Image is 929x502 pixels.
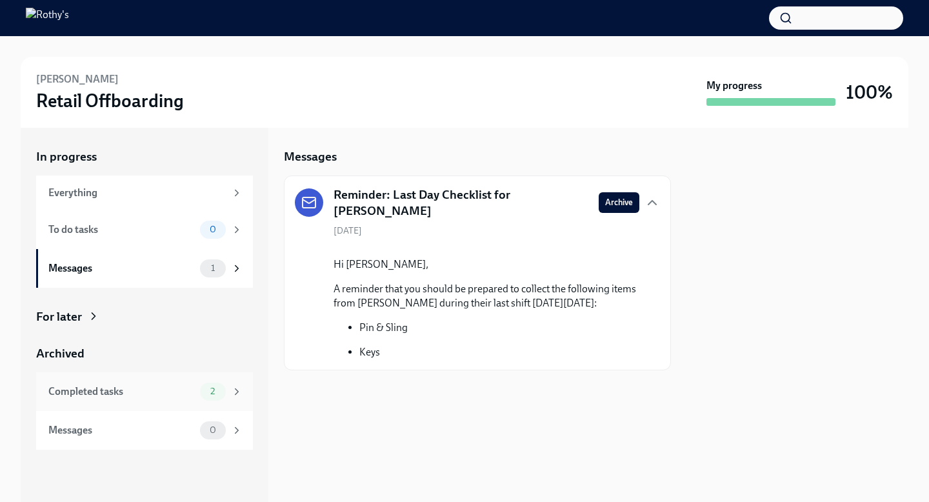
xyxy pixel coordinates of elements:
a: Completed tasks2 [36,372,253,411]
span: [DATE] [334,225,362,237]
a: For later [36,308,253,325]
li: Pin & Sling [359,321,408,335]
div: For later [36,308,82,325]
div: Completed tasks [48,385,195,399]
span: Archive [605,196,633,209]
h5: Reminder: Last Day Checklist for [PERSON_NAME] [334,186,588,219]
span: 2 [203,387,223,396]
h3: Retail Offboarding [36,89,184,112]
h6: [PERSON_NAME] [36,72,119,86]
img: Rothy's [26,8,69,28]
div: Everything [48,186,226,200]
button: Archive [599,192,639,213]
a: In progress [36,148,253,165]
p: A reminder that you should be prepared to collect the following items from [PERSON_NAME] during t... [334,282,639,310]
div: Messages [48,261,195,276]
li: Keys [359,345,380,359]
a: Everything [36,176,253,210]
a: To do tasks0 [36,210,253,249]
a: Archived [36,345,253,362]
div: To do tasks [48,223,195,237]
a: Messages1 [36,249,253,288]
span: 0 [202,225,224,234]
p: Hi [PERSON_NAME], [334,257,639,272]
div: Messages [48,423,195,437]
span: 0 [202,425,224,435]
a: Messages0 [36,411,253,450]
strong: My progress [706,79,762,93]
h3: 100% [846,81,893,104]
span: 1 [203,263,223,273]
h5: Messages [284,148,337,165]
